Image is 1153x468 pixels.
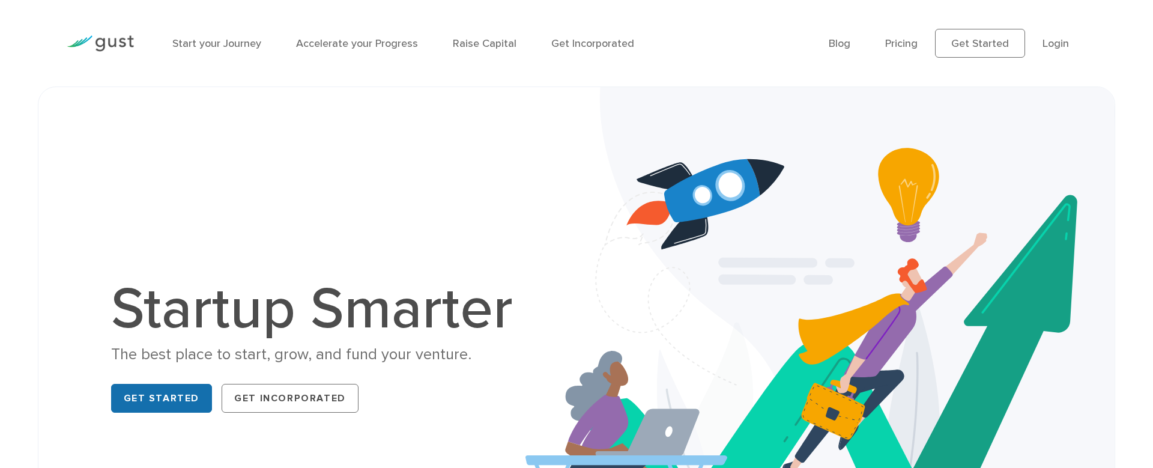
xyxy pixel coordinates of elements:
div: The best place to start, grow, and fund your venture. [111,344,525,365]
a: Get Incorporated [222,384,359,413]
a: Get Incorporated [551,37,634,50]
a: Get Started [935,29,1025,58]
a: Blog [829,37,850,50]
a: Login [1043,37,1069,50]
a: Get Started [111,384,213,413]
a: Raise Capital [453,37,516,50]
a: Pricing [885,37,918,50]
a: Accelerate your Progress [296,37,418,50]
h1: Startup Smarter [111,281,525,338]
a: Start your Journey [172,37,261,50]
img: Gust Logo [67,35,134,52]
